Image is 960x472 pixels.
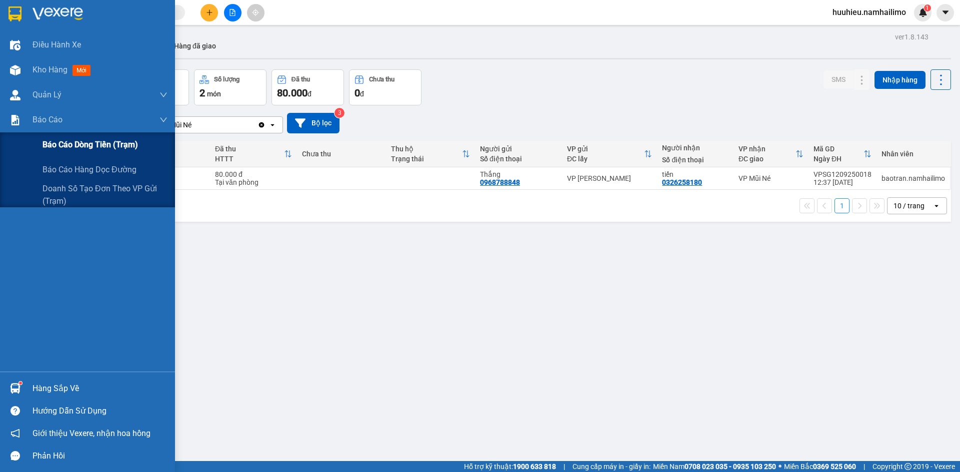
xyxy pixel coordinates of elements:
div: VP nhận [738,145,795,153]
span: notification [10,429,20,438]
span: đ [360,90,364,98]
button: 1 [834,198,849,213]
span: Giới thiệu Vexere, nhận hoa hồng [32,427,150,440]
span: 2 [199,87,205,99]
div: VP gửi [567,145,644,153]
span: caret-down [941,8,950,17]
div: 0919441226 [95,32,209,46]
div: 80.000 đ [215,170,292,178]
div: Số lượng [214,76,239,83]
span: Báo cáo dòng tiền (trạm) [42,138,138,151]
input: Selected VP Mũi Né. [192,120,193,130]
span: Nhận: [95,9,119,20]
svg: open [932,202,940,210]
button: Đã thu80.000đ [271,69,344,105]
span: Hỗ trợ kỹ thuật: [464,461,556,472]
strong: 0369 525 060 [813,463,856,471]
span: Miền Bắc [784,461,856,472]
button: Chưa thu0đ [349,69,421,105]
div: Người nhận [662,144,728,152]
th: Toggle SortBy [808,141,876,167]
th: Toggle SortBy [386,141,475,167]
div: Đã thu [291,76,310,83]
th: Toggle SortBy [210,141,297,167]
span: | [863,461,865,472]
div: ĐC lấy [567,155,644,163]
div: VPSG1209250018 [813,170,871,178]
span: aim [252,9,259,16]
div: VP Mũi Né [95,8,209,20]
span: 80.000 [277,87,307,99]
span: Miền Nam [653,461,776,472]
button: Nhập hàng [874,71,925,89]
div: Mã GD [813,145,863,153]
span: Cung cấp máy in - giấy in: [572,461,650,472]
div: Chưa thu [369,76,394,83]
div: 0968788848 [480,178,520,186]
div: Trạng thái [391,155,462,163]
div: VP Mũi Né [738,174,803,182]
button: Số lượng2món [194,69,266,105]
div: 0326258180 [662,178,702,186]
div: VP [PERSON_NAME] [567,174,652,182]
div: cty gourmet partner [8,32,88,56]
th: Toggle SortBy [733,141,808,167]
svg: Clear value [257,121,265,129]
sup: 1 [19,382,22,385]
span: 1 [925,4,929,11]
div: Ngày ĐH [813,155,863,163]
span: question-circle [10,406,20,416]
img: icon-new-feature [918,8,927,17]
span: 18 [PERSON_NAME] [95,46,209,81]
img: warehouse-icon [10,383,20,394]
div: VP [PERSON_NAME] [8,8,88,32]
div: 12:37 [DATE] [813,178,871,186]
span: message [10,451,20,461]
span: huuhieu.namhailimo [824,6,914,18]
span: plus [206,9,213,16]
span: Doanh số tạo đơn theo VP gửi (trạm) [42,182,167,207]
button: Bộ lọc [287,113,339,133]
div: Thắng [480,170,557,178]
sup: 1 [924,4,931,11]
div: VP Mũi Né [159,120,191,130]
span: đ [307,90,311,98]
span: Điều hành xe [32,38,81,51]
strong: 0708 023 035 - 0935 103 250 [684,463,776,471]
span: | [563,461,565,472]
span: Báo cáo [32,113,62,126]
button: plus [200,4,218,21]
span: down [159,116,167,124]
span: ⚪️ [778,465,781,469]
img: warehouse-icon [10,65,20,75]
div: Huy [95,20,209,32]
div: Chưa thu [302,150,381,158]
div: Hàng sắp về [32,381,167,396]
span: Quản Lý [32,88,61,101]
button: aim [247,4,264,21]
img: logo-vxr [8,6,21,21]
span: 0 [354,87,360,99]
span: Báo cáo hàng dọc đường [42,163,136,176]
div: Người gửi [480,145,557,153]
img: warehouse-icon [10,40,20,50]
strong: 1900 633 818 [513,463,556,471]
sup: 3 [334,108,344,118]
svg: open [268,121,276,129]
div: HTTT [215,155,284,163]
div: tiến [662,170,728,178]
div: 0762585644 [8,56,88,70]
div: Phản hồi [32,449,167,464]
button: file-add [224,4,241,21]
span: mới [72,65,90,76]
span: file-add [229,9,236,16]
div: Số điện thoại [480,155,557,163]
span: Kho hàng [32,65,67,74]
span: món [207,90,221,98]
div: ver 1.8.143 [895,31,928,42]
div: Tại văn phòng [215,178,292,186]
div: Hướng dẫn sử dụng [32,404,167,419]
div: Đã thu [215,145,284,153]
button: Hàng đã giao [166,34,224,58]
button: SMS [823,70,853,88]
